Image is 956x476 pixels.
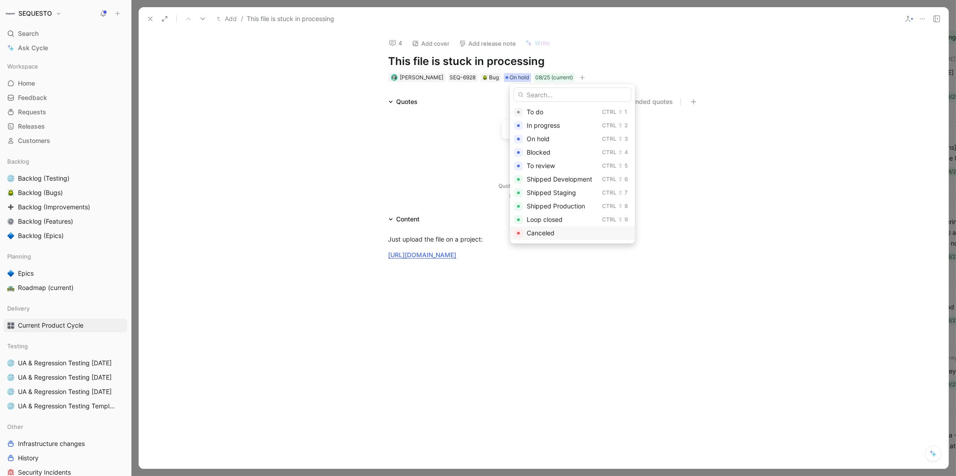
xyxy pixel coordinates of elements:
[618,148,623,157] div: ⇧
[624,121,628,130] div: 2
[618,188,623,197] div: ⇧
[602,175,616,184] div: Ctrl
[618,215,623,224] div: ⇧
[624,188,628,197] div: 7
[602,108,616,117] div: Ctrl
[618,134,623,143] div: ⇧
[527,162,555,169] span: To review
[527,175,592,183] span: Shipped Development
[624,161,628,170] div: 5
[527,229,554,237] span: Canceled
[602,161,616,170] div: Ctrl
[527,135,550,143] span: On hold
[602,215,616,224] div: Ctrl
[514,87,632,102] input: Search...
[527,108,543,116] span: To do
[602,121,616,130] div: Ctrl
[618,202,623,211] div: ⇧
[624,108,627,117] div: 1
[618,108,623,117] div: ⇧
[527,148,550,156] span: Blocked
[618,121,623,130] div: ⇧
[527,202,585,210] span: Shipped Production
[602,188,616,197] div: Ctrl
[602,202,616,211] div: Ctrl
[624,175,628,184] div: 6
[618,175,623,184] div: ⇧
[527,189,576,196] span: Shipped Staging
[624,202,628,211] div: 8
[624,215,628,224] div: 9
[527,216,563,223] span: Loop closed
[602,148,616,157] div: Ctrl
[624,134,628,143] div: 3
[602,134,616,143] div: Ctrl
[624,148,628,157] div: 4
[527,121,560,129] span: In progress
[618,161,623,170] div: ⇧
